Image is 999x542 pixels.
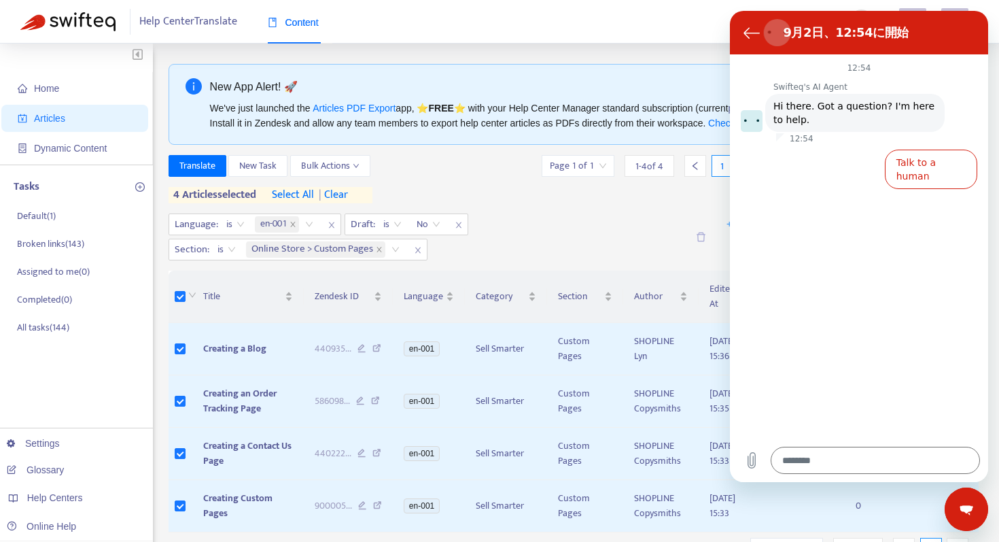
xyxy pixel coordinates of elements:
span: Section [558,289,601,304]
span: close [323,217,340,233]
span: down [353,163,360,169]
span: is [226,214,245,235]
a: price plans [729,103,775,114]
span: Title [203,289,283,304]
span: en-001 [404,446,440,461]
a: Articles PDF Export [313,103,396,114]
p: Assigned to me ( 0 ) [17,265,90,279]
span: 1 - 4 of 4 [635,159,663,173]
span: Online Store > Custom Pages [251,241,373,258]
span: en-001 [255,216,299,233]
span: Category [476,289,525,304]
span: en-001 [404,498,440,513]
th: Zendesk ID [304,271,393,323]
p: All tasks ( 144 ) [17,320,69,335]
span: Creating an Order Tracking Page [203,386,277,416]
span: down [188,291,196,299]
td: Custom Pages [547,428,623,480]
span: container [18,143,27,153]
p: Tasks [14,179,39,195]
span: Articles [34,113,65,124]
span: select all [272,187,314,203]
span: left [690,161,700,171]
p: Default ( 1 ) [17,209,56,223]
p: Broken links ( 143 ) [17,237,84,251]
a: Settings [7,438,60,449]
div: New App Alert! 🚀 [210,78,949,95]
span: 4 articles selected [169,187,257,203]
span: book [268,18,277,27]
td: Custom Pages [547,375,623,428]
td: Custom Pages [547,323,623,375]
div: 1 [712,155,733,177]
span: Creating a Blog [203,341,266,356]
span: clear [314,187,348,203]
th: Language [393,271,465,323]
span: is [383,214,402,235]
td: Sell Smarter [465,323,547,375]
span: Home [34,83,59,94]
span: close [450,217,468,233]
td: SHOPLINE Copysmiths [623,428,699,480]
span: Translate [179,158,215,173]
span: 586098 ... [315,394,350,409]
span: Draft : [345,214,377,235]
span: is [217,239,236,260]
td: 0 [845,480,899,532]
button: Bulk Actionsdown [290,155,370,177]
span: close [376,246,383,253]
td: SHOPLINE Copysmiths [623,480,699,532]
span: + Add filter [726,216,773,233]
span: Bulk Actions [301,158,360,173]
td: SHOPLINE Lyn [623,323,699,375]
span: Online Store > Custom Pages [246,241,385,258]
span: close [290,221,296,228]
span: No [417,214,440,235]
th: Category [465,271,547,323]
span: [DATE] 15:36 [709,333,735,364]
td: Sell Smarter [465,375,547,428]
td: SHOPLINE Copysmiths [623,375,699,428]
span: Section : [169,239,211,260]
a: Online Help [7,521,76,532]
span: plus-circle [135,182,145,192]
span: Author [634,289,677,304]
span: home [18,84,27,93]
span: delete [696,232,706,242]
div: We've just launched the app, ⭐ ⭐️ with your Help Center Manager standard subscription (current on... [210,101,949,131]
span: Help Centers [27,492,83,503]
button: + Add filter [716,214,784,235]
iframe: メッセージングウィンドウ [730,11,988,482]
span: Creating a Contact Us Page [203,438,292,469]
span: [DATE] 15:35 [709,386,735,416]
a: Glossary [7,464,64,475]
span: account-book [18,114,27,123]
td: Sell Smarter [465,428,547,480]
span: Zendesk ID [315,289,371,304]
th: Section [547,271,623,323]
span: Language : [169,214,220,235]
span: info-circle [186,78,202,95]
span: 440935 ... [315,341,351,356]
span: New Task [239,158,277,173]
span: Edited At [709,282,743,311]
span: Creating Custom Pages [203,490,273,521]
iframe: メッセージングウィンドウの起動ボタン、進行中の会話 [945,488,988,531]
span: | [319,186,321,204]
p: Completed ( 0 ) [17,292,72,307]
th: Edited At [699,271,765,323]
a: Check it out! [708,118,761,129]
th: Author [623,271,699,323]
td: Custom Pages [547,480,623,532]
span: Language [404,289,443,304]
img: Swifteq [20,12,116,31]
button: New Task [228,155,287,177]
td: Sell Smarter [465,480,547,532]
